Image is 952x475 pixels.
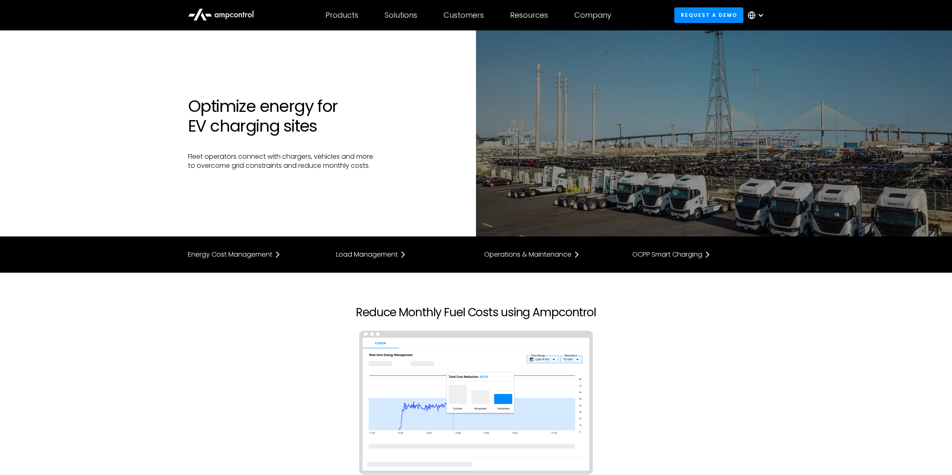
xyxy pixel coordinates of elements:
div: Company [574,11,611,20]
a: Operations & Maintenance [484,250,616,260]
div: Customers [443,11,484,20]
div: Operations & Maintenance [484,251,571,258]
div: Energy Cost Management [188,251,272,258]
div: Solutions [385,11,417,20]
img: screen shot of a fuel cost dashboard [359,331,593,475]
h1: Optimize energy for EV charging sites [188,96,468,136]
div: Products [325,11,358,20]
div: Load Management [336,251,398,258]
h2: Reduce Monthly Fuel Costs using Ampcontrol [188,306,764,320]
div: Resources [510,11,548,20]
a: Request a demo [674,7,743,23]
a: Energy Cost Management [188,250,320,260]
p: Fleet operators connect with chargers, vehicles and more to overcome grid constraints and reduce ... [188,152,468,171]
a: OCPP Smart Charging [632,250,764,260]
img: Electric truck 24/7 monitoring support [476,30,952,236]
div: OCPP Smart Charging [632,251,702,258]
a: Load Management [336,250,468,260]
